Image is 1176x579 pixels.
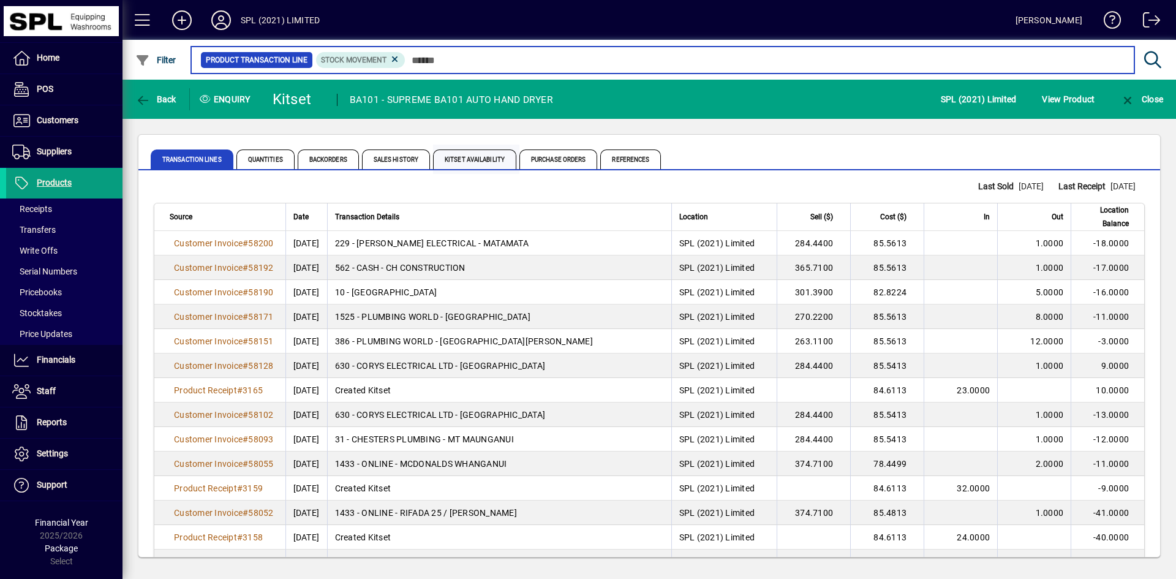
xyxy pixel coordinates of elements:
td: 270.2200 [777,305,850,329]
a: Write Offs [6,240,123,261]
span: Write Offs [12,246,58,255]
span: Receipts [12,204,52,214]
span: 58102 [248,410,273,420]
span: SPL (2021) Limited [679,459,755,469]
span: # [243,263,248,273]
td: 85.5613 [850,231,924,255]
div: [PERSON_NAME] [1016,10,1082,30]
button: Close [1117,88,1166,110]
span: Reports [37,417,67,427]
div: Date [293,210,320,224]
td: -16.0000 [1071,280,1144,305]
span: SPL (2021) Limited [679,508,755,518]
td: 630 - CORYS ELECTRICAL LTD - [GEOGRAPHIC_DATA] [327,354,671,378]
a: Customer Invoice#58128 [170,359,278,373]
td: [DATE] [285,501,327,525]
span: # [237,483,243,493]
a: Logout [1134,2,1161,42]
td: 284.4400 [777,403,850,427]
span: SPL (2021) Limited [679,336,755,346]
span: 1.0000 [1036,508,1064,518]
span: 1.0000 [1036,238,1064,248]
a: Reports [6,407,123,438]
span: Cost ($) [880,210,907,224]
span: 1.0000 [1036,263,1064,273]
span: 1.0000 [1036,410,1064,420]
td: 85.5413 [850,403,924,427]
span: Customer Invoice [174,312,243,322]
td: 85.5413 [850,354,924,378]
a: Suppliers [6,137,123,167]
span: 32.0000 [957,483,990,493]
span: Stock movement [321,56,386,64]
button: View Product [1039,88,1098,110]
td: 301.3900 [777,280,850,305]
span: 3165 [243,385,263,395]
a: Settings [6,439,123,469]
td: 284.4400 [777,550,850,574]
td: 374.7100 [777,452,850,476]
td: -11.0000 [1071,452,1144,476]
span: Product Receipt [174,385,237,395]
span: Financials [37,355,75,365]
td: -40.0000 [1071,525,1144,550]
td: 284.4400 [777,427,850,452]
span: Suppliers [37,146,72,156]
td: [DATE] [285,329,327,354]
span: # [243,312,248,322]
span: Back [135,94,176,104]
span: Sell ($) [810,210,833,224]
td: 630 - CORYS ELECTRICAL LTD - [GEOGRAPHIC_DATA] [327,403,671,427]
span: Backorders [298,149,359,169]
td: Created Kitset [327,378,671,403]
td: -13.0000 [1071,403,1144,427]
div: SPL (2021) LIMITED [241,10,320,30]
span: # [243,434,248,444]
td: 85.5413 [850,427,924,452]
a: Product Receipt#3158 [170,531,267,544]
span: Transfers [12,225,56,235]
span: Customer Invoice [174,263,243,273]
span: # [243,508,248,518]
app-page-header-button: Back [123,88,190,110]
td: [DATE] [285,305,327,329]
span: SPL (2021) Limited [679,361,755,371]
td: [DATE] [285,378,327,403]
span: Out [1052,210,1063,224]
td: [DATE] [285,550,327,574]
span: 3158 [243,532,263,542]
span: SPL (2021) Limited [679,557,755,567]
td: -3.0000 [1071,329,1144,354]
a: Knowledge Base [1095,2,1121,42]
app-page-header-button: Close enquiry [1107,88,1176,110]
div: Enquiry [190,89,263,109]
button: Back [132,88,179,110]
td: 10 - [GEOGRAPHIC_DATA] [327,280,671,305]
span: SPL (2021) Limited [679,532,755,542]
span: # [243,557,248,567]
a: Customer Invoice#58190 [170,286,278,299]
span: Customer Invoice [174,410,243,420]
td: 85.5613 [850,255,924,280]
span: 58071 [248,557,273,567]
a: Customer Invoice#58102 [170,408,278,422]
span: 2.0000 [1036,459,1064,469]
td: 59 - CORYS ELECTRICAL LTD - MANUKAU [327,550,671,574]
span: Serial Numbers [12,267,77,276]
span: 58171 [248,312,273,322]
td: -41.0000 [1071,501,1144,525]
span: In [984,210,990,224]
span: View Product [1042,89,1095,109]
a: Stocktakes [6,303,123,324]
span: [DATE] [1019,181,1044,191]
span: # [243,459,248,469]
td: -64.0000 [1071,550,1144,574]
td: [DATE] [285,403,327,427]
span: Product Receipt [174,483,237,493]
td: -18.0000 [1071,231,1144,255]
a: Customer Invoice#58071 [170,555,278,569]
a: Product Receipt#3159 [170,482,267,495]
span: SPL (2021) Limited [679,263,755,273]
a: Price Updates [6,324,123,344]
td: 229 - [PERSON_NAME] ELECTRICAL - MATAMATA [327,231,671,255]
